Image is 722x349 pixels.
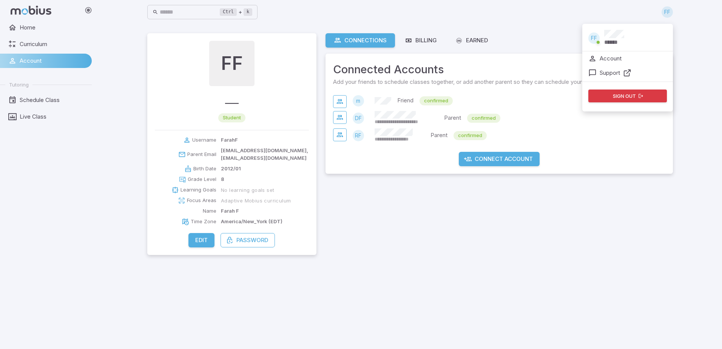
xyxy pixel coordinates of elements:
[180,186,216,194] p: Learning Goals
[188,233,214,247] button: Edit
[225,92,239,107] h4: ___
[333,95,347,108] button: View Connection
[430,131,447,140] p: Parent
[221,136,238,144] p: FarahF
[209,41,255,86] div: FF
[333,78,665,86] span: Add your friends to schedule classes together, or add another parent so they can schedule your cl...
[220,8,237,16] kbd: Ctrl
[405,36,437,45] div: Billing
[221,147,309,162] p: [EMAIL_ADDRESS][DOMAIN_NAME], [EMAIL_ADDRESS][DOMAIN_NAME]
[188,176,216,183] p: Grade Level
[187,151,216,158] p: Parent Email
[220,8,252,17] div: +
[420,97,453,105] span: confirmed
[244,8,252,16] kbd: k
[455,36,488,45] div: Earned
[203,207,216,215] p: Name
[221,197,291,204] span: Adaptive Mobius curriculum
[459,152,540,166] button: Connect Account
[467,114,500,122] span: confirmed
[333,128,347,141] button: View Connection
[444,114,461,123] p: Parent
[218,114,245,122] span: student
[454,132,487,139] span: confirmed
[221,207,239,215] p: Farah F
[333,61,665,78] span: Connected Accounts
[588,90,667,102] button: Sign out
[20,113,86,121] span: Live Class
[221,187,274,193] span: No learning goals set
[600,54,622,63] p: Account
[20,96,86,104] span: Schedule Class
[353,95,364,107] div: m
[20,57,86,65] span: Account
[353,113,364,124] div: DF
[221,233,275,247] button: Password
[20,40,86,48] span: Curriculum
[9,81,29,88] span: Tutoring
[193,165,216,173] p: Birth Date
[221,218,282,225] p: America/New_York (EDT)
[588,32,600,44] div: FF
[191,218,216,225] p: Time Zone
[397,96,413,105] p: Friend
[334,36,387,45] div: Connections
[662,6,673,18] div: FF
[221,176,224,183] p: 8
[333,111,347,124] button: View Connection
[221,165,241,173] p: 2012/01
[600,69,620,77] p: Support
[20,23,86,32] span: Home
[187,197,216,204] p: Focus Areas
[353,130,364,141] div: RF
[192,136,216,144] p: Username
